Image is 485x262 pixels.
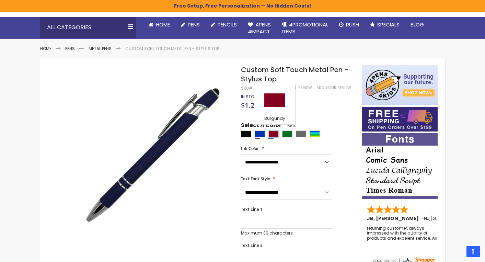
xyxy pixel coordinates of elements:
img: font-personalization-examples [362,133,438,199]
img: regal_rubber_blue_n_3_1_2.jpg [75,75,232,232]
a: Metal Pens [89,46,112,52]
img: Free shipping on orders over $199 [362,107,438,132]
a: 1 Review [295,85,313,90]
span: 4PROMOTIONAL ITEMS [282,21,328,35]
a: Home [40,46,51,52]
span: 4Pens 4impact [248,21,271,35]
div: All Categories [40,17,136,38]
span: Home [156,21,170,28]
li: Custom Soft Touch Metal Pen - Stylus Top [125,46,219,52]
span: Blog [411,21,424,28]
span: Custom Soft Touch Metal Pen - Stylus Top [241,65,348,84]
a: Home [143,17,175,32]
a: 4PROMOTIONALITEMS [276,17,334,39]
span: In stock [241,94,260,100]
div: Blue [255,130,265,137]
img: 4pens 4 kids [362,65,438,105]
a: Add Your Review [316,85,351,90]
div: Assorted [310,130,320,137]
div: Grey [296,130,306,137]
span: $1.22 [241,101,258,110]
span: Review [298,85,312,90]
a: Pencils [205,17,242,32]
div: Burgundy [256,116,293,123]
a: Blog [405,17,429,32]
a: Pens [175,17,205,32]
div: Availability [241,94,260,100]
span: Blue [281,123,296,128]
a: Specials [365,17,405,32]
span: Pens [188,21,200,28]
div: Black [241,130,251,137]
a: Rush [334,17,365,32]
div: Burgundy [268,130,279,137]
p: Maximum 30 characters [241,230,332,236]
span: Rush [346,21,359,28]
span: Select A Color [241,122,281,131]
span: Ink Color [241,146,259,151]
span: Text Line 1 [241,206,263,212]
strong: SKU [241,85,254,91]
div: Green [282,130,292,137]
span: Text Line 2 [241,242,263,248]
a: 4Pens4impact [242,17,276,39]
span: Pencils [218,21,237,28]
span: 1 [295,85,296,90]
span: Specials [377,21,400,28]
a: Pens [65,46,75,52]
span: Text Font Style [241,176,270,182]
